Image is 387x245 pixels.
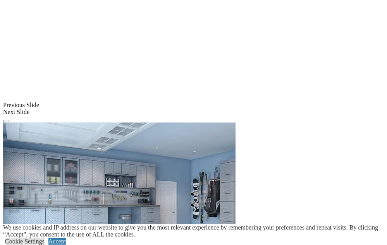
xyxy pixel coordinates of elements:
[3,102,384,109] div: Previous Slide
[48,238,66,245] a: Accept
[5,238,45,245] a: Cookie Settings
[3,224,387,238] div: We use cookies and IP address on our website to give you the most relevant experience by remember...
[3,120,9,122] button: Click here to pause slide show
[3,109,384,116] div: Next Slide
